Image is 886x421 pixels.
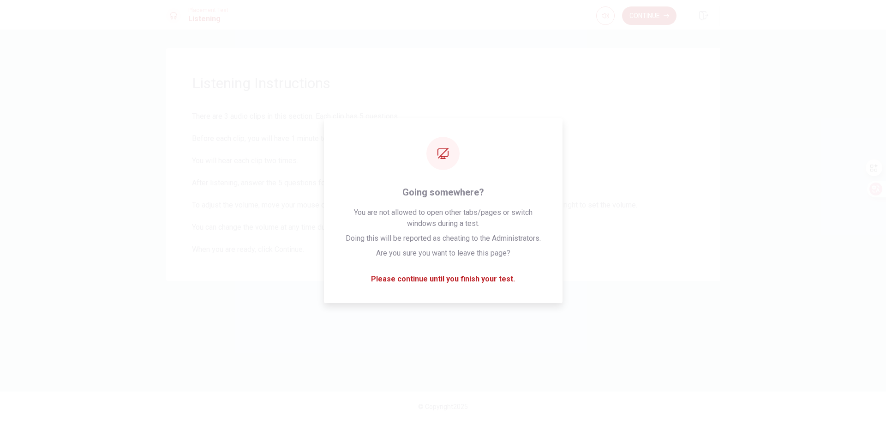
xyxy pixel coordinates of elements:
[188,13,228,24] h1: Listening
[192,111,694,255] span: There are 3 audio clips in this section. Each clip has 5 questions. Before each clip, you will ha...
[192,74,694,92] span: Listening Instructions
[622,6,676,25] button: Continue
[188,7,228,13] span: Placement Test
[418,403,468,410] span: © Copyright 2025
